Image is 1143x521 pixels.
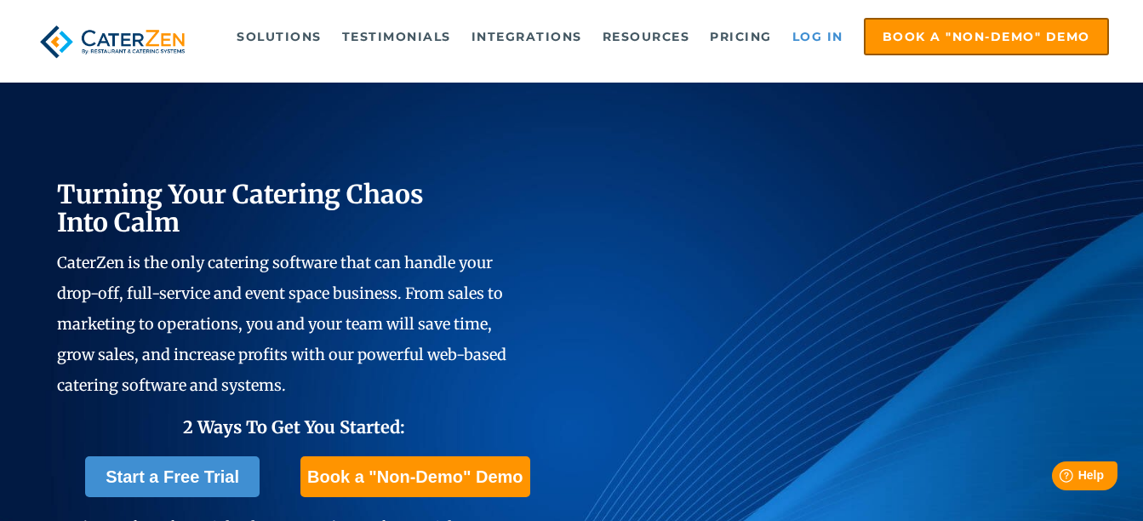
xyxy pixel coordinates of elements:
[57,178,424,238] span: Turning Your Catering Chaos Into Calm
[85,456,260,497] a: Start a Free Trial
[594,20,699,54] a: Resources
[300,456,529,497] a: Book a "Non-Demo" Demo
[701,20,780,54] a: Pricing
[463,20,591,54] a: Integrations
[183,416,405,438] span: 2 Ways To Get You Started:
[864,18,1109,55] a: Book a "Non-Demo" Demo
[34,18,190,66] img: caterzen
[784,20,852,54] a: Log in
[228,20,330,54] a: Solutions
[992,455,1124,502] iframe: Help widget launcher
[218,18,1109,55] div: Navigation Menu
[57,253,506,395] span: CaterZen is the only catering software that can handle your drop-off, full-service and event spac...
[334,20,460,54] a: Testimonials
